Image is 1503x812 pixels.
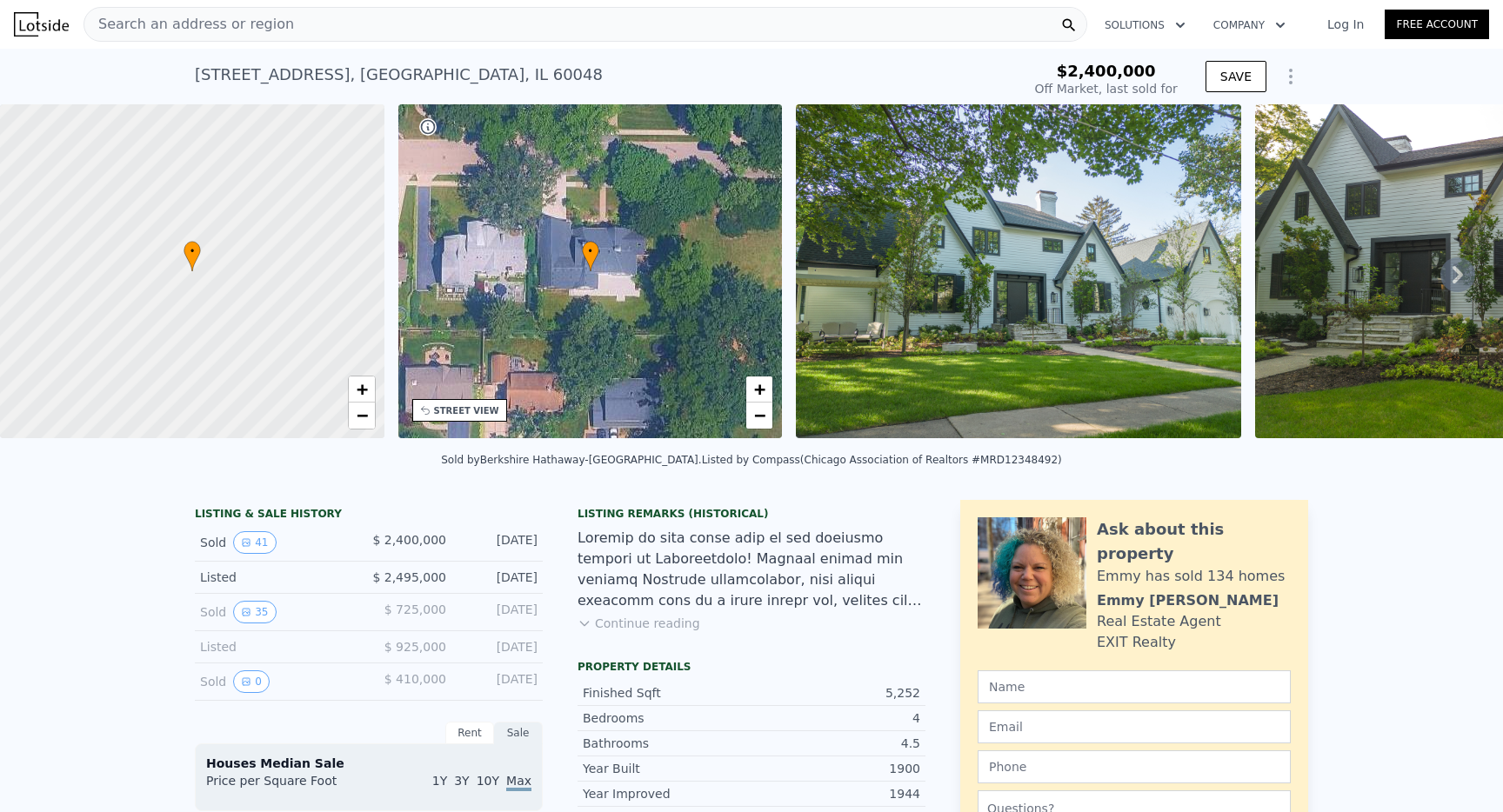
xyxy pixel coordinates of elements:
[746,403,772,429] a: Zoom out
[195,63,603,87] div: [STREET_ADDRESS] , [GEOGRAPHIC_DATA] , IL 60048
[978,670,1291,703] input: Name
[1057,62,1156,80] span: $2,400,000
[796,104,1241,438] img: Sale: 167163220 Parcel: 29010677
[460,638,538,656] div: [DATE]
[460,531,538,554] div: [DATE]
[754,378,765,400] span: +
[1306,16,1385,33] a: Log In
[206,772,369,800] div: Price per Square Foot
[583,760,751,777] div: Year Built
[184,243,201,259] span: •
[233,601,276,623] button: View historical data
[356,378,367,400] span: +
[582,241,599,271] div: •
[200,569,355,586] div: Listed
[349,376,375,403] a: Zoom in
[356,404,367,426] span: −
[1273,59,1308,94] button: Show Options
[1385,10,1489,39] a: Free Account
[578,660,925,674] div: Property details
[200,531,355,554] div: Sold
[751,760,920,777] div: 1900
[445,722,494,744] div: Rent
[494,722,543,744] div: Sale
[751,735,920,752] div: 4.5
[432,774,447,788] span: 1Y
[1097,632,1176,653] div: EXIT Realty
[200,601,355,623] div: Sold
[195,507,543,524] div: LISTING & SALE HISTORY
[200,670,355,693] div: Sold
[751,785,920,802] div: 1944
[434,404,499,417] div: STREET VIEW
[583,735,751,752] div: Bathrooms
[233,670,270,693] button: View historical data
[1097,566,1285,587] div: Emmy has sold 134 homes
[583,684,751,702] div: Finished Sqft
[754,404,765,426] span: −
[384,672,446,686] span: $ 410,000
[1097,611,1221,632] div: Real Estate Agent
[84,14,294,35] span: Search an address or region
[372,533,446,547] span: $ 2,400,000
[1091,10,1199,41] button: Solutions
[583,709,751,727] div: Bedrooms
[200,638,355,656] div: Listed
[233,531,276,554] button: View historical data
[978,750,1291,783] input: Phone
[1199,10,1299,41] button: Company
[578,528,925,611] div: Loremip do sita conse adip el sed doeiusmo tempori ut Laboreetdolo! Magnaal enimad min veniamq No...
[441,454,701,466] div: Sold by Berkshire Hathaway-[GEOGRAPHIC_DATA] .
[372,570,446,584] span: $ 2,495,000
[460,601,538,623] div: [DATE]
[1097,590,1279,611] div: Emmy [PERSON_NAME]
[384,640,446,654] span: $ 925,000
[14,12,69,37] img: Lotside
[582,243,599,259] span: •
[746,376,772,403] a: Zoom in
[460,670,538,693] div: [DATE]
[506,774,531,791] span: Max
[460,569,538,586] div: [DATE]
[184,241,201,271] div: •
[1035,80,1178,97] div: Off Market, last sold for
[454,774,469,788] span: 3Y
[477,774,499,788] span: 10Y
[1206,61,1266,92] button: SAVE
[583,785,751,802] div: Year Improved
[206,755,531,772] div: Houses Median Sale
[751,709,920,727] div: 4
[349,403,375,429] a: Zoom out
[978,710,1291,743] input: Email
[384,602,446,616] span: $ 725,000
[751,684,920,702] div: 5,252
[578,615,700,632] button: Continue reading
[702,454,1062,466] div: Listed by Compass (Chicago Association of Realtors #MRD12348492)
[1097,517,1291,566] div: Ask about this property
[578,507,925,521] div: Listing Remarks (Historical)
